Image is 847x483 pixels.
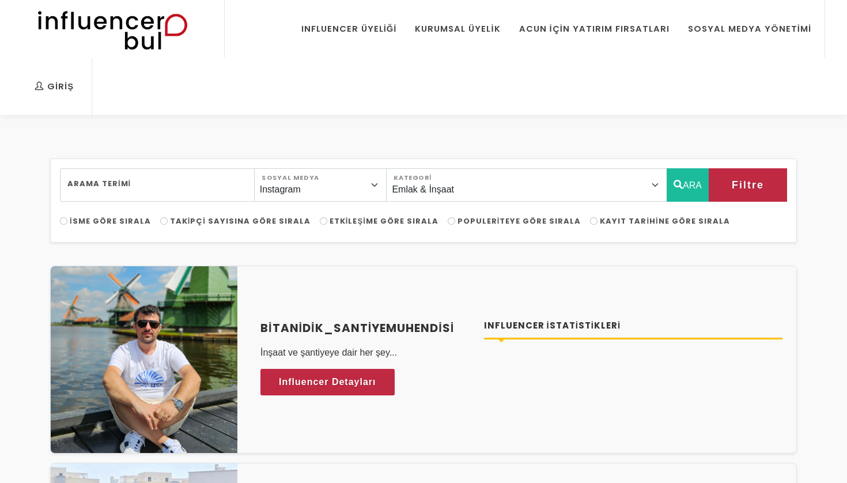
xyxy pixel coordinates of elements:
div: Sosyal Medya Yönetimi [688,22,811,35]
input: Etkileşime Göre Sırala [320,217,327,225]
input: Takipçi Sayısına Göre Sırala [160,217,168,225]
span: Influencer Detayları [279,373,376,391]
div: Influencer Üyeliği [301,22,397,35]
span: Etkileşime Göre Sırala [330,216,438,227]
input: Populeriteye Göre Sırala [448,217,455,225]
span: İsme Göre Sırala [70,216,151,227]
p: İnşaat ve şantiyeye dair her şey... [260,346,470,360]
h4: Influencer İstatistikleri [484,319,783,333]
div: Kurumsal Üyelik [415,22,500,35]
a: Giriş [26,58,82,115]
a: Influencer Detayları [260,369,395,395]
a: bitanidik_santiyemuhendisi [260,319,470,337]
button: ARA [667,168,709,202]
span: Takipçi Sayısına Göre Sırala [170,216,311,227]
input: Kayıt Tarihine Göre Sırala [590,217,598,225]
div: Acun İçin Yatırım Fırsatları [519,22,670,35]
input: İsme Göre Sırala [60,217,67,225]
span: Filtre [732,175,764,195]
span: Kayıt Tarihine Göre Sırala [600,216,729,227]
div: Giriş [35,80,74,93]
span: Populeriteye Göre Sırala [457,216,581,227]
button: Filtre [709,168,787,202]
input: Search.. [60,168,255,202]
